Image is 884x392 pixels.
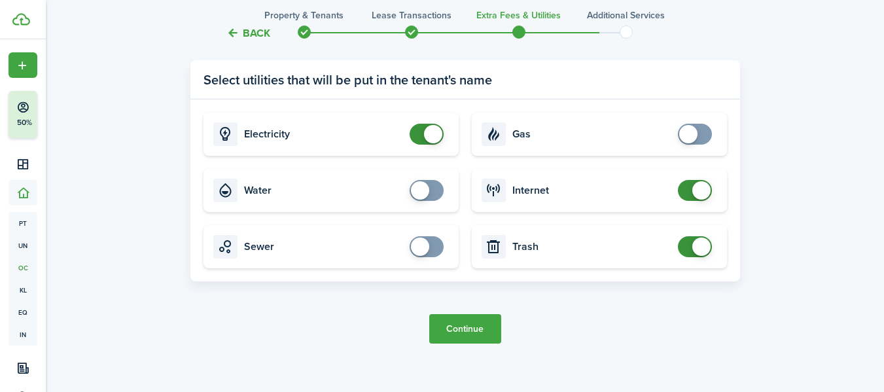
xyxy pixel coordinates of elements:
[16,117,33,128] p: 50%
[429,314,501,344] button: Continue
[9,323,37,346] a: in
[9,279,37,301] a: kl
[512,241,671,253] card-title: Trash
[587,9,665,22] h3: Additional Services
[244,241,403,253] card-title: Sewer
[9,234,37,257] a: un
[372,9,451,22] h3: Lease Transactions
[512,128,671,140] card-title: Gas
[226,26,270,40] button: Back
[9,257,37,279] a: oc
[12,13,30,26] img: TenantCloud
[244,185,403,196] card-title: Water
[512,185,671,196] card-title: Internet
[9,52,37,78] button: Open menu
[476,9,561,22] h3: Extra fees & Utilities
[203,70,492,90] panel-main-title: Select utilities that will be put in the tenant's name
[9,301,37,323] a: eq
[244,128,403,140] card-title: Electricity
[9,91,117,138] button: 50%
[9,212,37,234] a: pt
[264,9,344,22] h3: Property & Tenants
